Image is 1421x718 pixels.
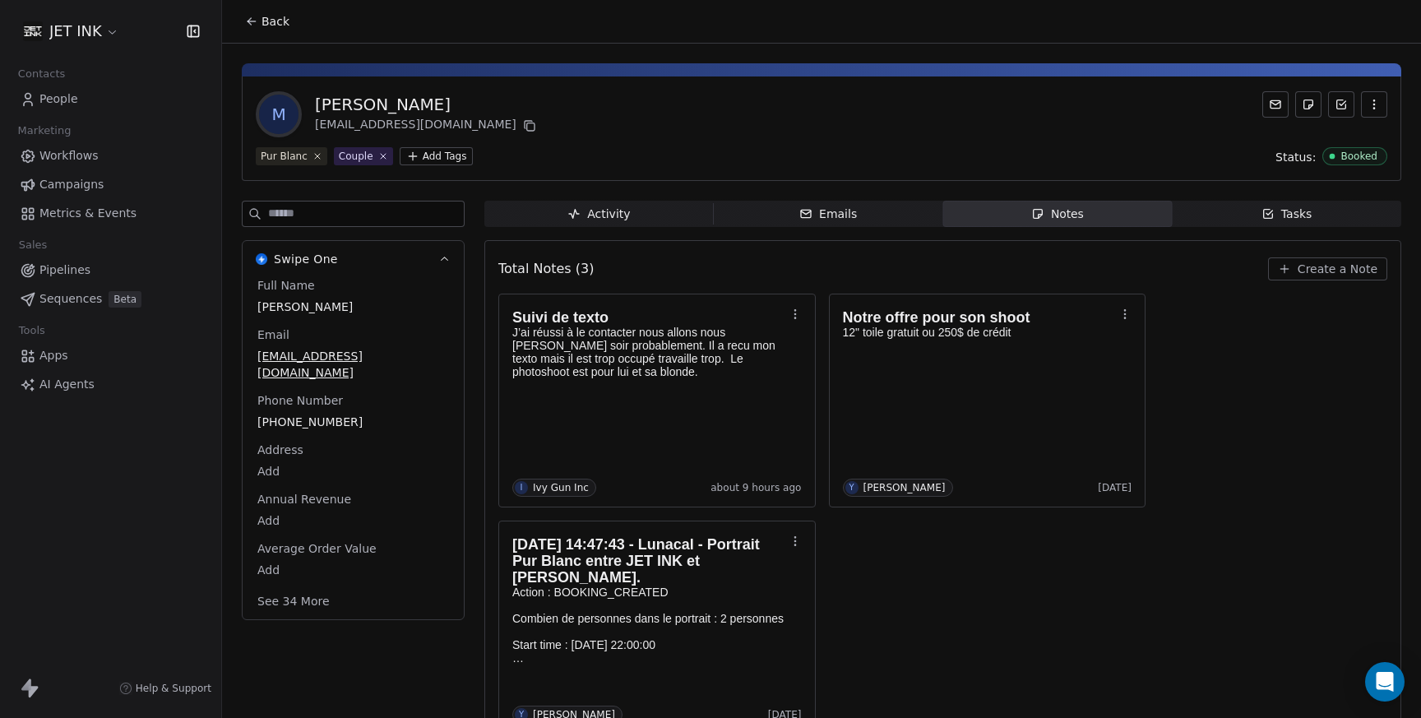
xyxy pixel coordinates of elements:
span: Swipe One [274,251,338,267]
span: Apps [39,347,68,364]
button: JET INK [20,17,123,45]
span: AI Agents [39,376,95,393]
span: Address [254,442,307,458]
span: [EMAIL_ADDRESS][DOMAIN_NAME] [257,348,449,381]
span: Annual Revenue [254,491,354,507]
button: Back [235,7,299,36]
p: Action : BOOKING_CREATED Combien de personnes dans le portrait : 2 personnes Start time : [DATE] ... [512,586,785,665]
span: Workflows [39,147,99,164]
span: Campaigns [39,176,104,193]
a: AI Agents [13,371,208,398]
button: Swipe OneSwipe One [243,241,464,277]
h1: Notre offre pour son shoot [843,309,1116,326]
span: Sales [12,233,54,257]
button: Create a Note [1268,257,1387,280]
p: J’ai réussi à le contacter nous allons nous [PERSON_NAME] soir probablement. Il a recu mon texto ... [512,326,785,378]
div: Activity [567,206,630,223]
span: Metrics & Events [39,205,137,222]
span: [PERSON_NAME] [257,299,449,315]
a: SequencesBeta [13,285,208,313]
img: Swipe One [256,253,267,265]
div: Tasks [1261,206,1312,223]
div: Emails [799,206,857,223]
span: People [39,90,78,108]
span: Back [262,13,289,30]
div: Y [849,481,854,494]
a: Campaigns [13,171,208,198]
a: People [13,86,208,113]
span: Phone Number [254,392,346,409]
span: Average Order Value [254,540,380,557]
span: Pipelines [39,262,90,279]
div: Couple [339,149,373,164]
span: Full Name [254,277,318,294]
div: Open Intercom Messenger [1365,662,1405,702]
span: [PHONE_NUMBER] [257,414,449,430]
a: Pipelines [13,257,208,284]
a: Help & Support [119,682,211,695]
h1: [DATE] 14:47:43 - Lunacal - Portrait Pur Blanc entre JET INK et [PERSON_NAME]. [512,536,785,586]
span: Marketing [11,118,78,143]
span: Help & Support [136,682,211,695]
div: Pur Blanc [261,149,308,164]
p: 12" toile gratuit ou 250$ de crédit [843,326,1116,339]
button: See 34 More [248,586,340,616]
a: Apps [13,342,208,369]
span: JET INK [49,21,102,42]
div: Swipe OneSwipe One [243,277,464,619]
a: Metrics & Events [13,200,208,227]
img: JET%20INK%20Metal.png [23,21,43,41]
span: Tools [12,318,52,343]
span: Contacts [11,62,72,86]
span: M [259,95,299,134]
div: I [521,481,523,494]
a: Workflows [13,142,208,169]
div: [EMAIL_ADDRESS][DOMAIN_NAME] [315,116,539,136]
span: Sequences [39,290,102,308]
span: about 9 hours ago [710,481,801,494]
span: Beta [109,291,141,308]
div: [PERSON_NAME] [863,482,946,493]
span: Add [257,463,449,479]
div: Booked [1340,151,1377,162]
span: Total Notes (3) [498,259,594,279]
div: [PERSON_NAME] [315,93,539,116]
h1: Suivi de texto [512,309,785,326]
span: [DATE] [1098,481,1132,494]
span: Add [257,562,449,578]
span: Email [254,327,293,343]
button: Add Tags [400,147,474,165]
span: Status: [1275,149,1316,165]
span: Create a Note [1298,261,1377,277]
div: Ivy Gun Inc [533,482,589,493]
span: Add [257,512,449,529]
